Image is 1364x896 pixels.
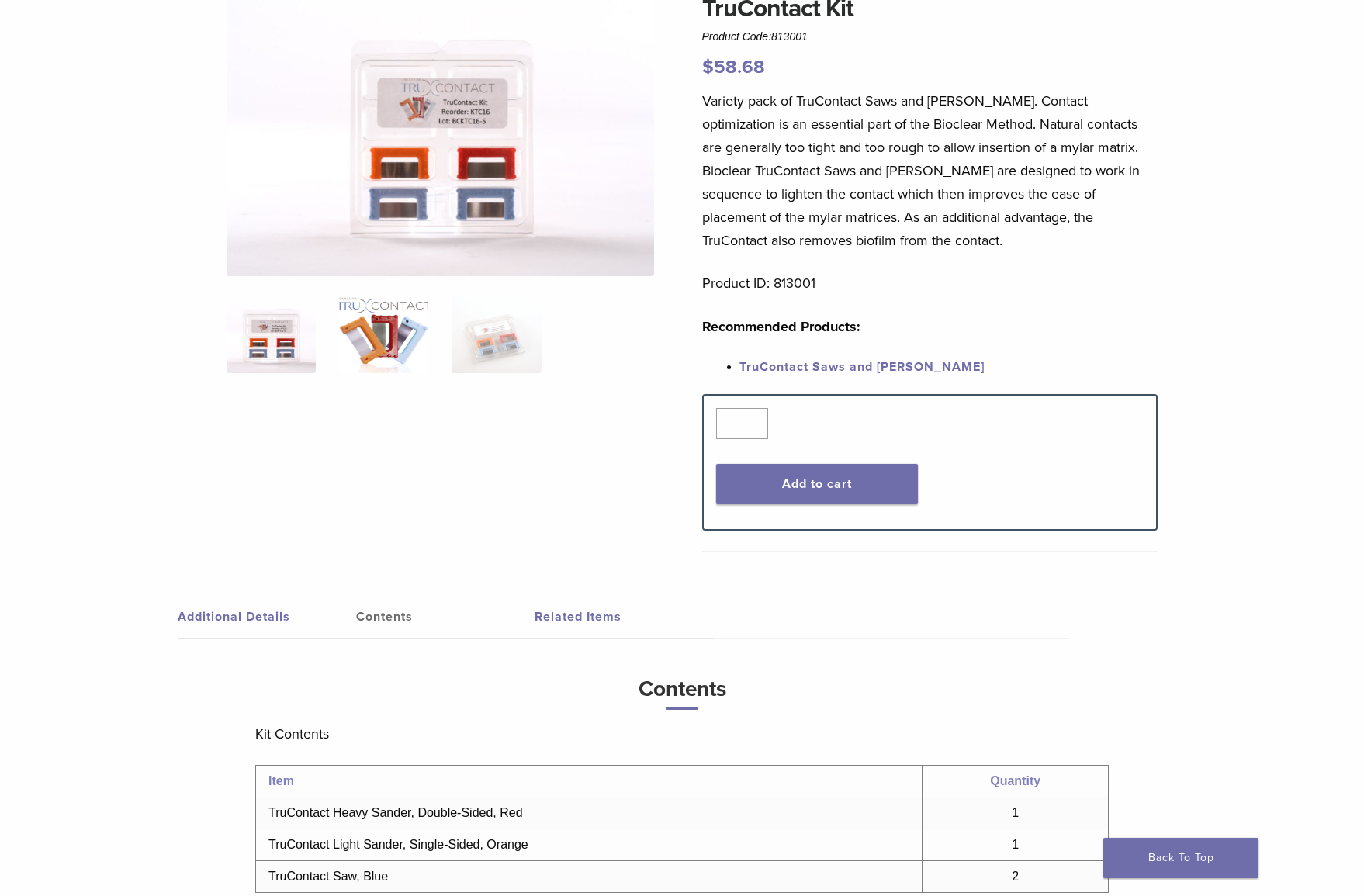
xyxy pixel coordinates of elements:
td: 1 [923,829,1109,861]
img: TruContact-Assorted-1-324x324.jpg [227,296,316,373]
p: Variety pack of TruContact Saws and [PERSON_NAME]. Contact optimization is an essential part of t... [702,89,1158,252]
td: TruContact Heavy Sander, Double-Sided, Red [256,797,923,829]
span: Product Code: [702,30,808,43]
a: Additional Details [178,595,356,638]
bdi: 58.68 [702,56,765,78]
td: 1 [923,797,1109,829]
p: Kit Contents [255,722,1109,746]
p: Product ID: 813001 [702,272,1158,295]
a: Contents [356,595,535,638]
img: TruContact Kit - Image 2 [339,296,428,373]
td: 2 [923,861,1109,893]
a: Related Items [535,595,713,638]
a: TruContact Saws and [PERSON_NAME] [739,359,985,375]
strong: Recommended Products: [702,318,860,335]
span: $ [702,56,714,78]
td: TruContact Saw, Blue [256,861,923,893]
span: 813001 [771,30,808,43]
h3: Contents [255,670,1109,710]
button: Add to cart [716,464,919,504]
img: TruContact Kit - Image 3 [452,296,541,373]
span: Item [268,774,294,787]
td: TruContact Light Sander, Single-Sided, Orange [256,829,923,861]
span: Quantity [990,774,1040,787]
a: Back To Top [1103,838,1258,878]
